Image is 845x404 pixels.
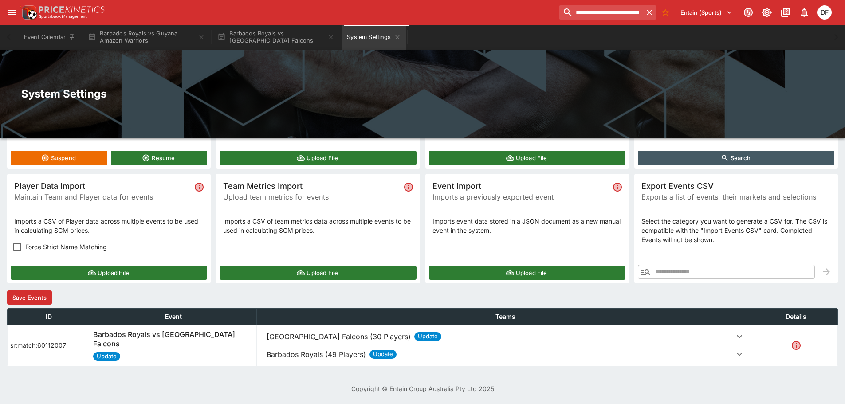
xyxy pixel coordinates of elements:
p: Select the category you want to generate a CSV for. The CSV is compatible with the "Import Events... [641,216,831,244]
span: Force Strict Name Matching [25,242,107,251]
button: Event Calendar [19,25,81,50]
button: David Foster [815,3,834,22]
button: Upload File [429,151,625,165]
p: [GEOGRAPHIC_DATA] Falcons (30 Players) [267,331,411,342]
input: search [559,5,642,20]
button: No Bookmarks [658,5,672,20]
span: Export Events CSV [641,181,831,191]
th: ID [8,308,90,325]
button: Toggle light/dark mode [759,4,775,20]
button: Save Events [7,290,52,305]
p: Barbados Royals (49 Players) [267,349,366,360]
h6: Barbados Royals vs [GEOGRAPHIC_DATA] Falcons [93,330,253,349]
div: David Foster [817,5,832,20]
span: Update [93,352,120,361]
span: Event Import [432,181,609,191]
button: Upload File [220,151,416,165]
img: PriceKinetics [39,6,105,13]
button: Search [638,151,834,165]
p: Imports a CSV of Player data across multiple events to be used in calculating SGM prices. [14,216,204,235]
span: Team Metrics Import [223,181,400,191]
span: Maintain Team and Player data for events [14,192,191,202]
th: Teams [256,308,755,325]
th: Details [755,308,837,325]
button: System Settings [342,25,406,50]
button: Barbados Royals vs Guyana Amazon Warriors [83,25,210,50]
img: Sportsbook Management [39,15,87,19]
button: Upload File [429,266,625,280]
p: Imports event data stored in a JSON document as a new manual event in the system. [432,216,622,235]
td: sr:match:60112007 [8,325,90,366]
span: Imports a previously exported event [432,192,609,202]
span: Exports a list of events, their markets and selections [641,192,831,202]
span: Player Data Import [14,181,191,191]
button: Notifications [796,4,812,20]
button: Connected to PK [740,4,756,20]
button: Resume [111,151,208,165]
button: [GEOGRAPHIC_DATA] Falcons (30 Players) Update [259,328,752,345]
span: Update [369,350,397,359]
button: Documentation [778,4,794,20]
span: Update [414,332,441,341]
button: open drawer [4,4,20,20]
button: Suspend [11,151,107,165]
button: Barbados Royals vs [GEOGRAPHIC_DATA] Falcons [212,25,340,50]
h2: System Settings [21,87,824,101]
span: Upload team metrics for events [223,192,400,202]
th: Event [90,308,256,325]
button: Upload File [220,266,416,280]
img: PriceKinetics Logo [20,4,37,21]
p: Imports a CSV of team metrics data across multiple events to be used in calculating SGM prices. [223,216,413,235]
button: Barbados Royals (49 Players) Update [259,345,752,363]
button: Upload File [11,266,207,280]
button: Select Tenant [675,5,738,20]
